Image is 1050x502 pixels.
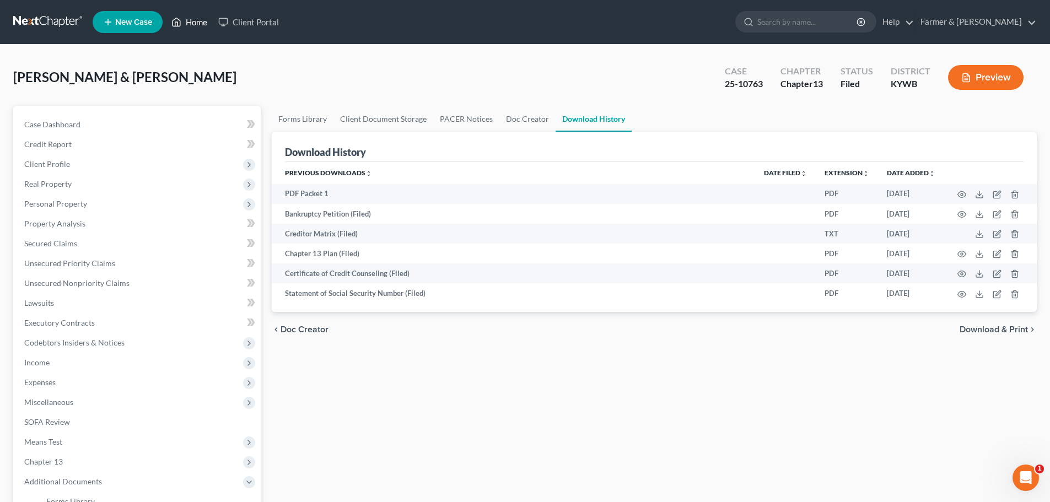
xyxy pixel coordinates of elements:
[15,313,261,333] a: Executory Contracts
[15,253,261,273] a: Unsecured Priority Claims
[272,244,755,263] td: Chapter 13 Plan (Filed)
[878,184,944,204] td: [DATE]
[816,204,878,224] td: PDF
[15,412,261,432] a: SOFA Review
[24,318,95,327] span: Executory Contracts
[725,65,763,78] div: Case
[841,65,873,78] div: Status
[878,263,944,283] td: [DATE]
[556,106,632,132] a: Download History
[878,244,944,263] td: [DATE]
[24,377,56,387] span: Expenses
[891,78,930,90] div: KYWB
[272,204,755,224] td: Bankruptcy Petition (Filed)
[24,358,50,367] span: Income
[764,169,807,177] a: Date Filedunfold_more
[816,283,878,303] td: PDF
[825,169,869,177] a: Extensionunfold_more
[878,283,944,303] td: [DATE]
[281,325,329,334] span: Doc Creator
[816,184,878,204] td: PDF
[841,78,873,90] div: Filed
[816,224,878,244] td: TXT
[780,78,823,90] div: Chapter
[213,12,284,32] a: Client Portal
[960,325,1028,334] span: Download & Print
[24,397,73,407] span: Miscellaneous
[24,457,63,466] span: Chapter 13
[272,283,755,303] td: Statement of Social Security Number (Filed)
[24,298,54,307] span: Lawsuits
[863,170,869,177] i: unfold_more
[24,338,125,347] span: Codebtors Insiders & Notices
[877,12,914,32] a: Help
[24,199,87,208] span: Personal Property
[24,239,77,248] span: Secured Claims
[24,278,130,288] span: Unsecured Nonpriority Claims
[272,325,329,334] button: chevron_left Doc Creator
[878,224,944,244] td: [DATE]
[24,437,62,446] span: Means Test
[15,115,261,134] a: Case Dashboard
[757,12,858,32] input: Search by name...
[948,65,1024,90] button: Preview
[15,273,261,293] a: Unsecured Nonpriority Claims
[115,18,152,26] span: New Case
[878,204,944,224] td: [DATE]
[887,169,935,177] a: Date addedunfold_more
[272,162,1037,303] div: Previous Downloads
[24,120,80,129] span: Case Dashboard
[780,65,823,78] div: Chapter
[272,184,755,204] td: PDF Packet 1
[1013,465,1039,491] iframe: Intercom live chat
[24,219,85,228] span: Property Analysis
[929,170,935,177] i: unfold_more
[285,145,366,159] div: Download History
[13,69,236,85] span: [PERSON_NAME] & [PERSON_NAME]
[800,170,807,177] i: unfold_more
[1035,465,1044,473] span: 1
[333,106,433,132] a: Client Document Storage
[725,78,763,90] div: 25-10763
[24,417,70,427] span: SOFA Review
[891,65,930,78] div: District
[24,139,72,149] span: Credit Report
[15,214,261,234] a: Property Analysis
[15,134,261,154] a: Credit Report
[1028,325,1037,334] i: chevron_right
[15,234,261,253] a: Secured Claims
[24,258,115,268] span: Unsecured Priority Claims
[24,179,72,188] span: Real Property
[433,106,499,132] a: PACER Notices
[272,263,755,283] td: Certificate of Credit Counseling (Filed)
[15,293,261,313] a: Lawsuits
[365,170,372,177] i: unfold_more
[285,169,372,177] a: Previous Downloadsunfold_more
[272,325,281,334] i: chevron_left
[166,12,213,32] a: Home
[499,106,556,132] a: Doc Creator
[24,159,70,169] span: Client Profile
[816,244,878,263] td: PDF
[272,106,333,132] a: Forms Library
[960,325,1037,334] button: Download & Print chevron_right
[816,263,878,283] td: PDF
[24,477,102,486] span: Additional Documents
[915,12,1036,32] a: Farmer & [PERSON_NAME]
[813,78,823,89] span: 13
[272,224,755,244] td: Creditor Matrix (Filed)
